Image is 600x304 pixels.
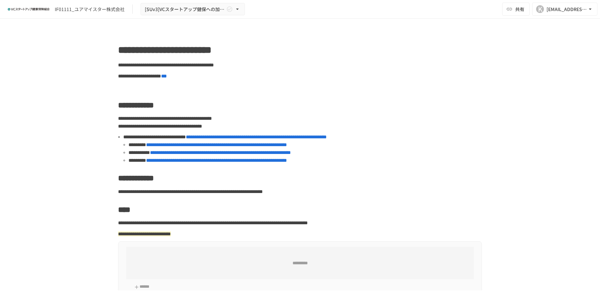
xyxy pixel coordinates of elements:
[141,3,245,16] button: [SUv3]VCスタートアップ健保への加入申請手続き
[532,3,597,16] button: K[EMAIL_ADDRESS][DOMAIN_NAME]
[502,3,530,16] button: 共有
[55,6,125,13] div: IF01111_ユアマイスター株式会社
[536,5,544,13] div: K
[547,5,587,13] div: [EMAIL_ADDRESS][DOMAIN_NAME]
[145,5,225,13] span: [SUv3]VCスタートアップ健保への加入申請手続き
[8,4,50,14] img: ZDfHsVrhrXUoWEWGWYf8C4Fv4dEjYTEDCNvmL73B7ox
[515,6,524,13] span: 共有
